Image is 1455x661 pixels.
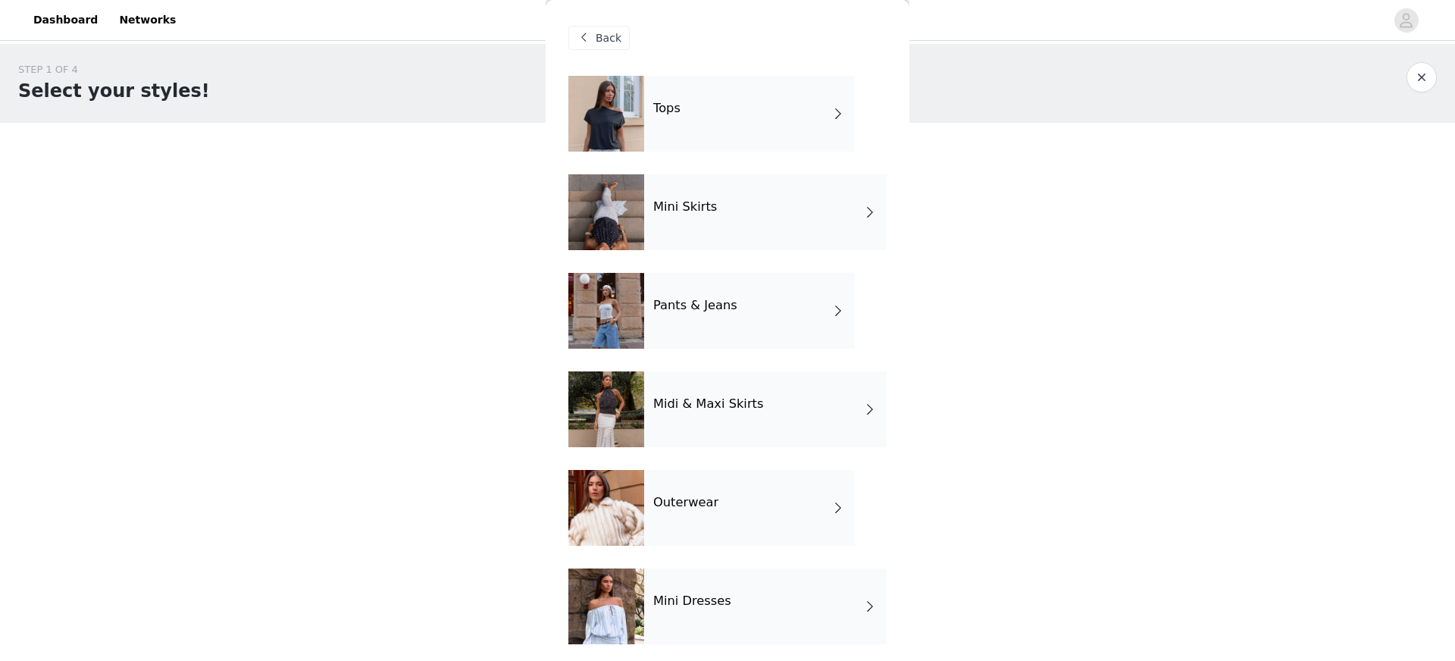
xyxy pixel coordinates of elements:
h4: Midi & Maxi Skirts [653,397,763,411]
h4: Mini Dresses [653,594,731,608]
span: Back [596,30,621,46]
div: STEP 1 OF 4 [18,62,210,77]
h4: Mini Skirts [653,200,717,214]
a: Dashboard [24,3,107,37]
h1: Select your styles! [18,77,210,105]
h4: Outerwear [653,496,718,509]
h4: Tops [653,102,681,115]
div: avatar [1399,8,1413,33]
a: Networks [110,3,185,37]
h4: Pants & Jeans [653,299,737,312]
